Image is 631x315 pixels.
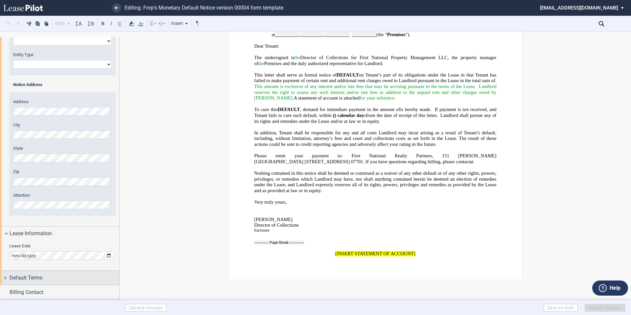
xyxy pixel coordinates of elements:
span: This amount is exclusive of any interest and/or late fees that may be accruing pursuant to the te... [254,84,498,101]
label: Attention [13,192,112,198]
span: This letter shall serve as formal notice of [254,72,337,78]
span: [PERSON_NAME][GEOGRAPHIC_DATA] [254,153,497,164]
span: [INSERT STATEMENT OF ACCOUNT] [335,251,415,257]
span: A statement of account is attached . [294,95,396,101]
span: ( [333,113,335,118]
span: (the “ [376,32,387,37]
span: s [364,113,366,118]
label: Zip [13,169,112,175]
span: the [258,60,264,66]
button: Bold [99,19,107,27]
div: Insert [170,19,189,28]
unlocked-var: Building Language can't be edited [326,32,350,37]
span: DEFAULT [337,72,359,78]
span: [STREET_ADDRESS] [305,159,350,165]
span: The undersigned is Director of Collections for First National Property Management LLC, the proper... [254,55,498,66]
span: ”). [406,32,410,37]
unlocked-var: Building Language can't be edited [275,32,299,37]
span: __________ [300,32,324,37]
span: , demand for immediate payment in the amount of [300,107,400,112]
span: the [294,55,300,60]
span: Nothing contained in this notice shall be deemed or construed as a waiver of any other default or... [254,170,498,193]
span: is hereby made. [400,107,431,112]
span: . [473,159,475,165]
span: Enclosure [254,228,270,232]
label: Address [13,99,112,105]
label: State [13,146,112,151]
span: from the date of receipt of this letter, Landlord shall pursue any of its rights and remedies und... [254,113,498,124]
span: Dear Tenant: [254,43,279,49]
button: Copy [34,19,42,27]
span: DEFAULT [278,107,300,112]
button: Save as draft [544,304,578,312]
button: Publish changes [585,304,625,312]
unlocked-var: Building Language can't be edited [352,32,376,37]
span: ) calendar day [335,113,366,118]
span: for your reference [360,95,394,101]
span: Default Terms [10,274,42,282]
span: Director of Collections [254,222,299,228]
button: Underline [116,19,124,27]
span: __________ [326,32,350,37]
button: Italic [107,19,115,27]
div: Open Lease options menu [609,18,619,29]
span: Billing Contact [10,288,43,296]
span: Lease Information [10,230,52,237]
button: Cut [25,19,33,27]
button: Toggle Control Characters [193,19,201,27]
span: If payment is not received, and Tenant fails to cure such default, within [254,107,498,118]
span: [PERSON_NAME] [254,217,292,222]
span: at [470,159,474,165]
span: on Tenant’s part of its obligations under the Lease in that Tenant has failed to make payment of ... [254,72,498,83]
label: Entity Type [13,52,112,58]
button: Help [592,281,628,296]
label: Lease Date [9,243,116,249]
span: . [495,78,497,83]
unlocked-var: Building Language can't be edited [300,32,324,37]
label: City [13,122,112,128]
span: Please remit your payment to: First National Realty Partners, 151 [254,153,450,159]
span: 07701. If you have questions regarding billing, please contact [351,159,470,165]
span: To cure this [254,107,278,112]
span: , [324,32,326,37]
span: In addition, Tenant shall be responsible for any and all costs Landlord may incur arising as a re... [254,130,498,147]
span: Premises [387,32,406,37]
label: Help [610,284,620,292]
button: Paste [42,19,50,27]
span: located at [271,26,498,37]
span: __________ [352,32,376,37]
b: Notice Address [13,82,42,87]
span: Very truly yours, [254,199,287,205]
button: Discard changes [125,304,166,312]
span: , [299,32,300,37]
span: __________ [275,32,299,37]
